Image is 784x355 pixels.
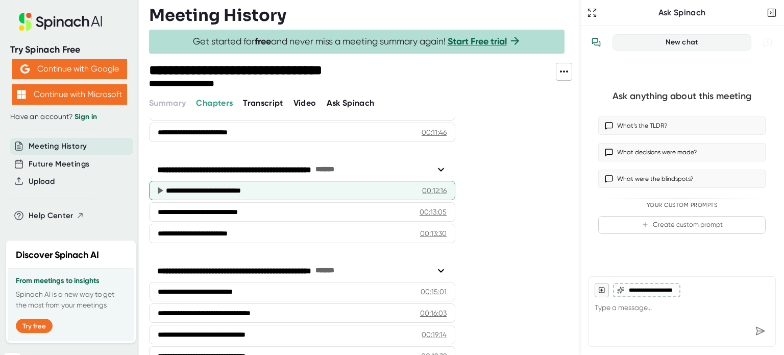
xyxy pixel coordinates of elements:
[243,98,283,108] span: Transcript
[422,127,447,137] div: 00:11:46
[149,6,286,25] h3: Meeting History
[765,6,779,20] button: Close conversation sidebar
[29,140,87,152] button: Meeting History
[612,90,751,102] div: Ask anything about this meeting
[149,97,186,109] button: Summary
[293,98,316,108] span: Video
[598,202,766,209] div: Your Custom Prompts
[193,36,521,48] span: Get started for and never miss a meeting summary again!
[619,38,745,47] div: New chat
[149,98,186,108] span: Summary
[420,308,447,318] div: 00:16:03
[327,98,375,108] span: Ask Spinach
[255,36,271,47] b: free
[420,207,447,217] div: 00:13:05
[422,329,447,340] div: 00:19:14
[20,64,30,74] img: Aehbyd4JwY73AAAAAElFTkSuQmCC
[12,59,127,79] button: Continue with Google
[598,170,766,188] button: What were the blindspots?
[586,32,606,53] button: View conversation history
[10,112,129,122] div: Have an account?
[16,248,99,262] h2: Discover Spinach AI
[598,116,766,135] button: What’s the TLDR?
[196,98,233,108] span: Chapters
[29,210,73,222] span: Help Center
[751,322,769,340] div: Send message
[16,277,126,285] h3: From meetings to insights
[10,44,129,56] div: Try Spinach Free
[585,6,599,20] button: Expand to Ask Spinach page
[420,228,447,239] div: 00:13:30
[598,216,766,234] button: Create custom prompt
[448,36,507,47] a: Start Free trial
[421,287,447,297] div: 00:15:01
[293,97,316,109] button: Video
[243,97,283,109] button: Transcript
[422,185,447,196] div: 00:12:16
[29,210,84,222] button: Help Center
[196,97,233,109] button: Chapters
[16,319,53,333] button: Try free
[599,8,765,18] div: Ask Spinach
[598,143,766,161] button: What decisions were made?
[16,289,126,311] p: Spinach AI is a new way to get the most from your meetings
[29,176,55,187] button: Upload
[12,84,127,105] button: Continue with Microsoft
[29,158,89,170] button: Future Meetings
[75,112,97,121] a: Sign in
[327,97,375,109] button: Ask Spinach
